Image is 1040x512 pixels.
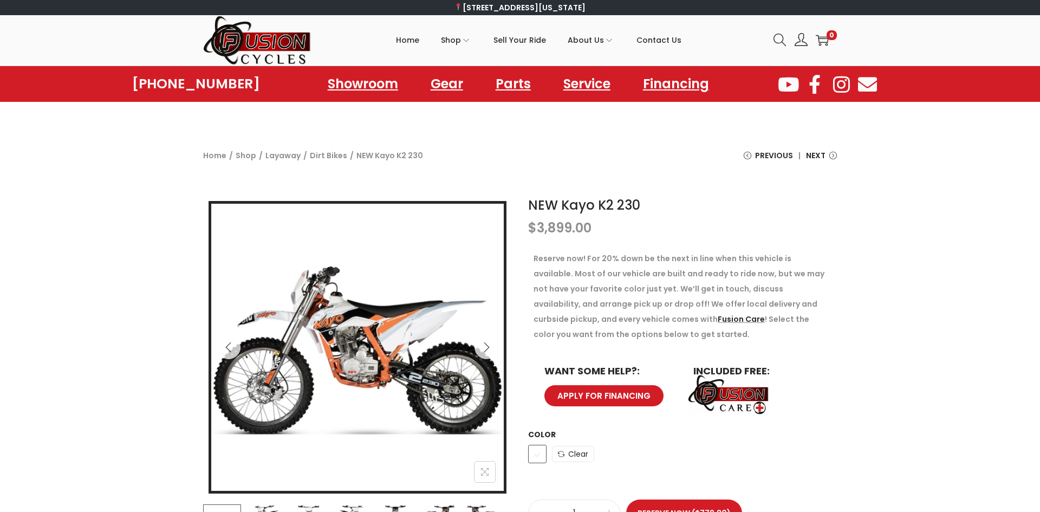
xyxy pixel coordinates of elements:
[493,27,546,54] span: Sell Your Ride
[396,16,419,64] a: Home
[311,16,765,64] nav: Primary navigation
[806,148,825,163] span: Next
[265,150,301,161] a: Layaway
[544,385,664,406] a: APPLY FOR FINANCING
[229,148,233,163] span: /
[485,72,542,96] a: Parts
[317,72,409,96] a: Showroom
[568,27,604,54] span: About Us
[744,148,793,171] a: Previous
[211,204,504,496] img: NEW Kayo K2 230
[203,150,226,161] a: Home
[552,72,621,96] a: Service
[636,27,681,54] span: Contact Us
[544,366,672,376] h6: WANT SOME HELP?:
[806,148,837,171] a: Next
[454,3,462,11] img: 📍
[474,335,498,359] button: Next
[528,219,591,237] bdi: 3,899.00
[557,392,651,400] span: APPLY FOR FINANCING
[693,366,821,376] h6: INCLUDED FREE:
[755,148,793,163] span: Previous
[441,16,472,64] a: Shop
[132,76,260,92] a: [PHONE_NUMBER]
[552,446,594,462] a: Clear
[493,16,546,64] a: Sell Your Ride
[259,148,263,163] span: /
[441,27,461,54] span: Shop
[217,335,240,359] button: Previous
[454,2,586,13] a: [STREET_ADDRESS][US_STATE]
[718,314,765,325] a: Fusion Care
[636,16,681,64] a: Contact Us
[317,72,720,96] nav: Menu
[568,16,615,64] a: About Us
[420,72,474,96] a: Gear
[310,150,347,161] a: Dirt Bikes
[632,72,720,96] a: Financing
[396,27,419,54] span: Home
[816,34,829,47] a: 0
[203,15,311,66] img: Woostify retina logo
[303,148,307,163] span: /
[528,429,556,440] label: Color
[356,148,423,163] span: NEW Kayo K2 230
[534,251,831,342] p: Reserve now! For 20% down be the next in line when this vehicle is available. Most of our vehicle...
[350,148,354,163] span: /
[236,150,256,161] a: Shop
[528,219,537,237] span: $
